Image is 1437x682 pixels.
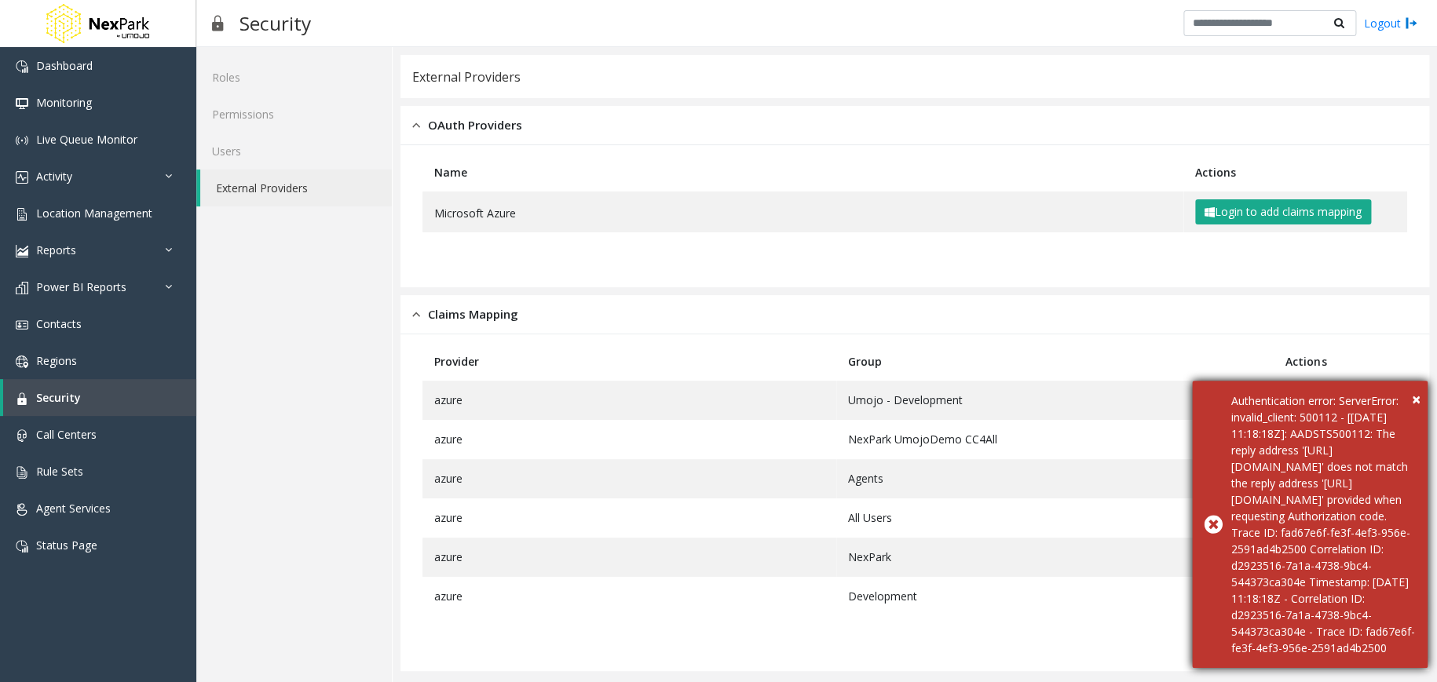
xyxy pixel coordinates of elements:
[422,538,836,577] td: azure
[16,134,28,147] img: 'icon'
[16,171,28,184] img: 'icon'
[836,381,1274,420] td: Umojo - Development
[428,116,522,134] span: OAuth Providers
[1412,388,1421,410] span: ×
[196,96,392,133] a: Permissions
[36,390,81,405] span: Security
[412,67,521,87] div: External Providers
[16,466,28,479] img: 'icon'
[36,95,92,110] span: Monitoring
[422,191,1183,232] td: Microsoft Azure
[1412,388,1421,411] button: Close
[36,169,72,184] span: Activity
[1183,153,1407,191] th: Actions
[16,282,28,294] img: 'icon'
[16,503,28,516] img: 'icon'
[16,97,28,110] img: 'icon'
[3,379,196,416] a: Security
[422,577,836,616] td: azure
[836,342,1274,381] th: Group
[16,208,28,221] img: 'icon'
[196,59,392,96] a: Roles
[36,206,152,221] span: Location Management
[16,429,28,442] img: 'icon'
[422,153,1183,191] th: Name
[412,116,420,134] img: opened
[1405,15,1417,31] img: logout
[1195,199,1371,224] button: Login to add claims mapping
[16,60,28,73] img: 'icon'
[36,501,111,516] span: Agent Services
[422,420,836,459] td: azure
[36,316,82,331] span: Contacts
[1364,15,1417,31] a: Logout
[16,392,28,405] img: 'icon'
[212,4,224,42] img: pageIcon
[36,538,97,553] span: Status Page
[836,538,1274,577] td: NexPark
[836,498,1274,538] td: All Users
[16,540,28,553] img: 'icon'
[200,170,392,206] a: External Providers
[16,319,28,331] img: 'icon'
[836,577,1274,616] td: Development
[232,4,319,42] h3: Security
[196,133,392,170] a: Users
[422,459,836,498] td: azure
[36,243,76,257] span: Reports
[422,498,836,538] td: azure
[428,305,518,323] span: Claims Mapping
[36,279,126,294] span: Power BI Reports
[422,342,836,381] th: Provider
[836,459,1274,498] td: Agents
[36,464,83,479] span: Rule Sets
[36,427,97,442] span: Call Centers
[836,420,1274,459] td: NexPark UmojoDemo CC4All
[36,353,77,368] span: Regions
[412,305,420,323] img: opened
[1231,392,1416,656] div: Authentication error: ServerError: invalid_client: 500112 - [2025-10-02 11:18:18Z]: AADSTS500112:...
[1274,342,1407,381] th: Actions
[16,356,28,368] img: 'icon'
[36,58,93,73] span: Dashboard
[422,381,836,420] td: azure
[16,245,28,257] img: 'icon'
[36,132,137,147] span: Live Queue Monitor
